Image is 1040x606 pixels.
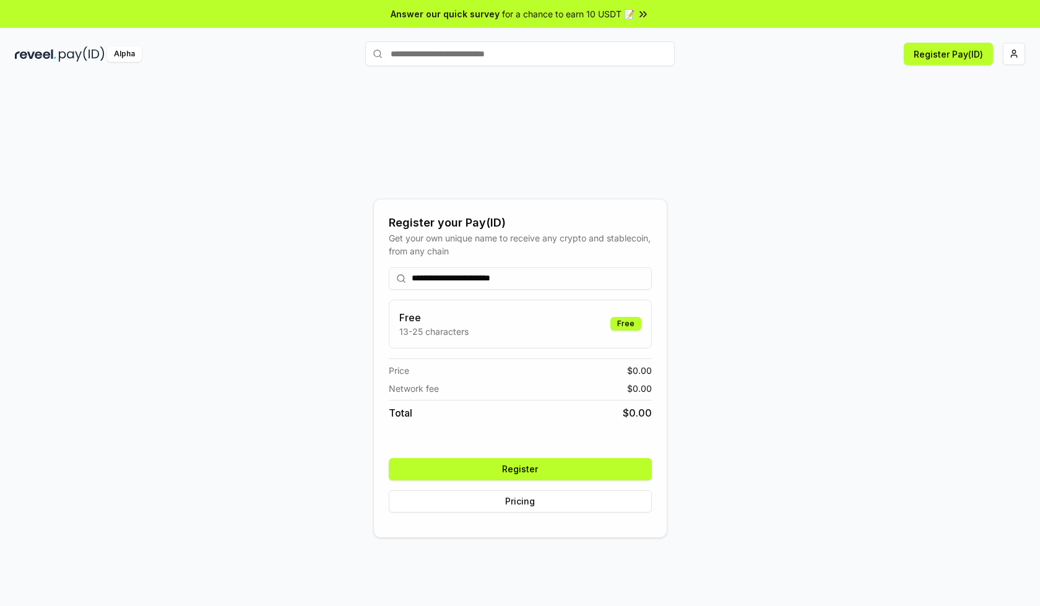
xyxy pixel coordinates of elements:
span: Answer our quick survey [391,7,500,20]
span: $ 0.00 [627,382,652,395]
span: Price [389,364,409,377]
span: $ 0.00 [623,405,652,420]
img: reveel_dark [15,46,56,62]
div: Alpha [107,46,142,62]
div: Free [610,317,641,331]
img: pay_id [59,46,105,62]
h3: Free [399,310,469,325]
div: Register your Pay(ID) [389,214,652,232]
span: $ 0.00 [627,364,652,377]
button: Pricing [389,490,652,513]
button: Register [389,458,652,480]
span: Network fee [389,382,439,395]
p: 13-25 characters [399,325,469,338]
button: Register Pay(ID) [904,43,993,65]
div: Get your own unique name to receive any crypto and stablecoin, from any chain [389,232,652,258]
span: Total [389,405,412,420]
span: for a chance to earn 10 USDT 📝 [502,7,635,20]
